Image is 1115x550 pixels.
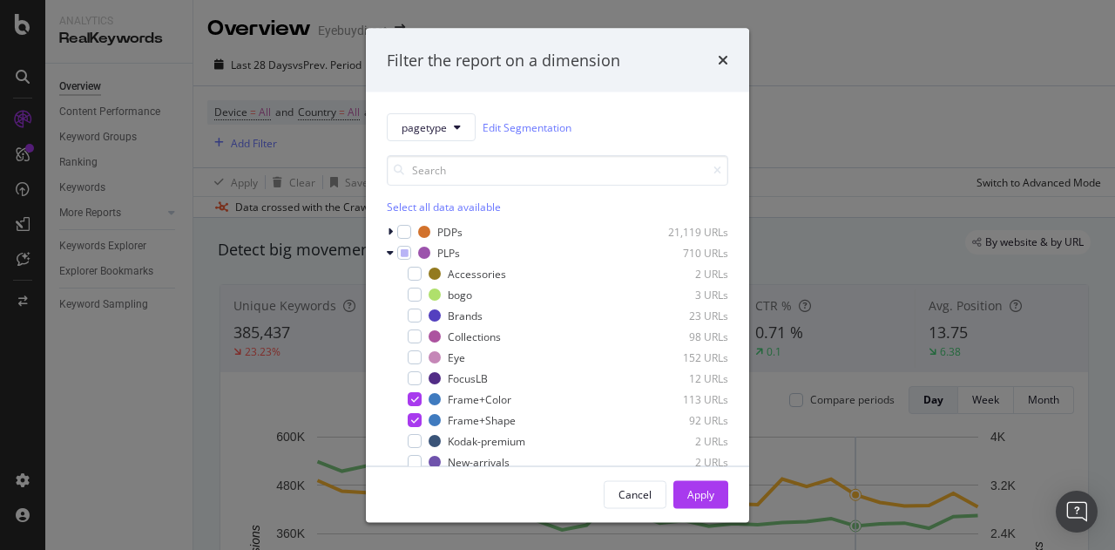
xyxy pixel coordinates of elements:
div: Apply [687,486,714,501]
div: Open Intercom Messenger [1056,491,1098,533]
div: Accessories [448,266,506,281]
a: Edit Segmentation [483,118,571,136]
div: 710 URLs [643,245,728,260]
div: 98 URLs [643,329,728,343]
div: 2 URLs [643,454,728,469]
div: Collections [448,329,501,343]
div: Select all data available [387,200,728,214]
div: 12 URLs [643,370,728,385]
span: pagetype [402,119,447,134]
div: PDPs [437,224,463,239]
div: 3 URLs [643,287,728,302]
button: pagetype [387,113,476,141]
div: Frame+Shape [448,412,516,427]
div: PLPs [437,245,460,260]
input: Search [387,155,728,186]
div: 113 URLs [643,391,728,406]
div: 21,119 URLs [643,224,728,239]
div: FocusLB [448,370,488,385]
div: 92 URLs [643,412,728,427]
div: bogo [448,287,472,302]
div: New-arrivals [448,454,510,469]
div: times [718,49,728,71]
div: Frame+Color [448,391,511,406]
div: Eye [448,350,465,364]
div: 2 URLs [643,266,728,281]
button: Cancel [604,480,666,508]
div: modal [366,28,749,522]
div: 2 URLs [643,433,728,448]
button: Apply [673,480,728,508]
div: Filter the report on a dimension [387,49,620,71]
div: Cancel [618,486,652,501]
div: Kodak-premium [448,433,525,448]
div: Brands [448,308,483,323]
div: 152 URLs [643,350,728,364]
div: 23 URLs [643,308,728,323]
